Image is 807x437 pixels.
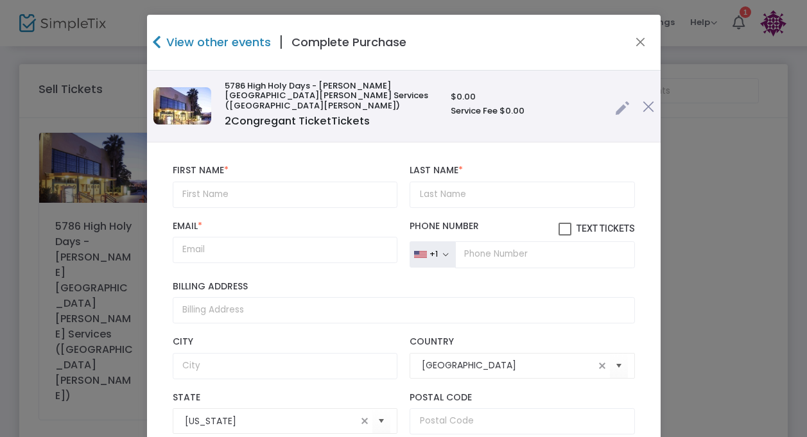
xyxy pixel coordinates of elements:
label: City [173,336,397,348]
h4: View other events [163,33,271,51]
label: Last Name [410,165,634,176]
div: +1 [430,249,438,259]
span: 2 [225,114,231,128]
button: Select [372,408,390,434]
span: Tickets [331,114,370,128]
h6: Service Fee $0.00 [451,106,602,116]
input: Postal Code [410,408,634,434]
h6: 5786 High Holy Days - [PERSON_NAME][GEOGRAPHIC_DATA][PERSON_NAME] Services ([GEOGRAPHIC_DATA][PER... [225,81,438,111]
span: Congregant Ticket [225,114,370,128]
label: Postal Code [410,392,634,404]
button: Close [632,34,648,51]
button: +1 [410,241,455,268]
input: Select Country [422,359,594,372]
h4: Complete Purchase [291,33,406,51]
img: 638576232061168971638242796451800326637953335197422082BarnumHallDuskOutside.jpeg [153,87,211,124]
button: Select [610,352,628,379]
span: clear [594,358,610,373]
h6: $0.00 [451,92,602,102]
span: | [271,31,291,54]
span: clear [357,413,372,429]
input: First Name [173,182,397,208]
input: Phone Number [455,241,634,268]
input: City [173,353,397,379]
span: Text Tickets [577,223,635,234]
input: Last Name [410,182,634,208]
label: Phone Number [410,221,634,236]
label: State [173,392,397,404]
label: First Name [173,165,397,176]
input: Billing Address [173,297,635,323]
label: Email [173,221,397,232]
label: Billing Address [173,281,635,293]
img: cross.png [643,101,654,112]
label: Country [410,336,634,348]
input: Email [173,237,397,263]
input: Select State [185,415,357,428]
